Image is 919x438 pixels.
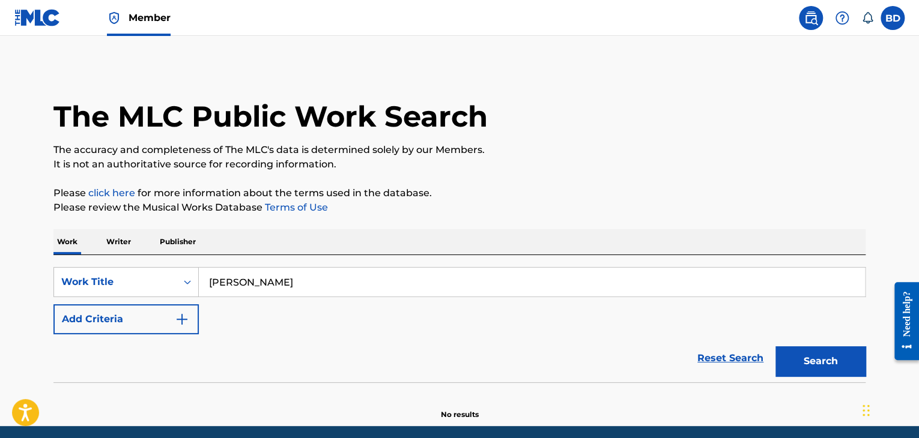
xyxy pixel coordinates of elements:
[441,395,479,420] p: No results
[156,229,199,254] p: Publisher
[863,392,870,428] div: Drag
[103,229,135,254] p: Writer
[175,312,189,326] img: 9d2ae6d4665cec9f34b9.svg
[53,200,866,215] p: Please review the Musical Works Database
[804,11,818,25] img: search
[775,346,866,376] button: Search
[14,9,61,26] img: MLC Logo
[53,157,866,172] p: It is not an authoritative source for recording information.
[691,345,769,371] a: Reset Search
[53,229,81,254] p: Work
[861,12,873,24] div: Notifications
[107,11,121,25] img: Top Rightsholder
[129,11,171,25] span: Member
[53,143,866,157] p: The accuracy and completeness of The MLC's data is determined solely by our Members.
[88,187,135,199] a: click here
[881,6,905,30] div: User Menu
[830,6,854,30] div: Help
[885,273,919,370] iframe: Resource Center
[53,267,866,382] form: Search Form
[61,275,169,289] div: Work Title
[53,304,199,334] button: Add Criteria
[53,98,488,134] h1: The MLC Public Work Search
[859,380,919,438] iframe: Chat Widget
[835,11,849,25] img: help
[262,202,328,213] a: Terms of Use
[53,186,866,200] p: Please for more information about the terms used in the database.
[799,6,823,30] a: Public Search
